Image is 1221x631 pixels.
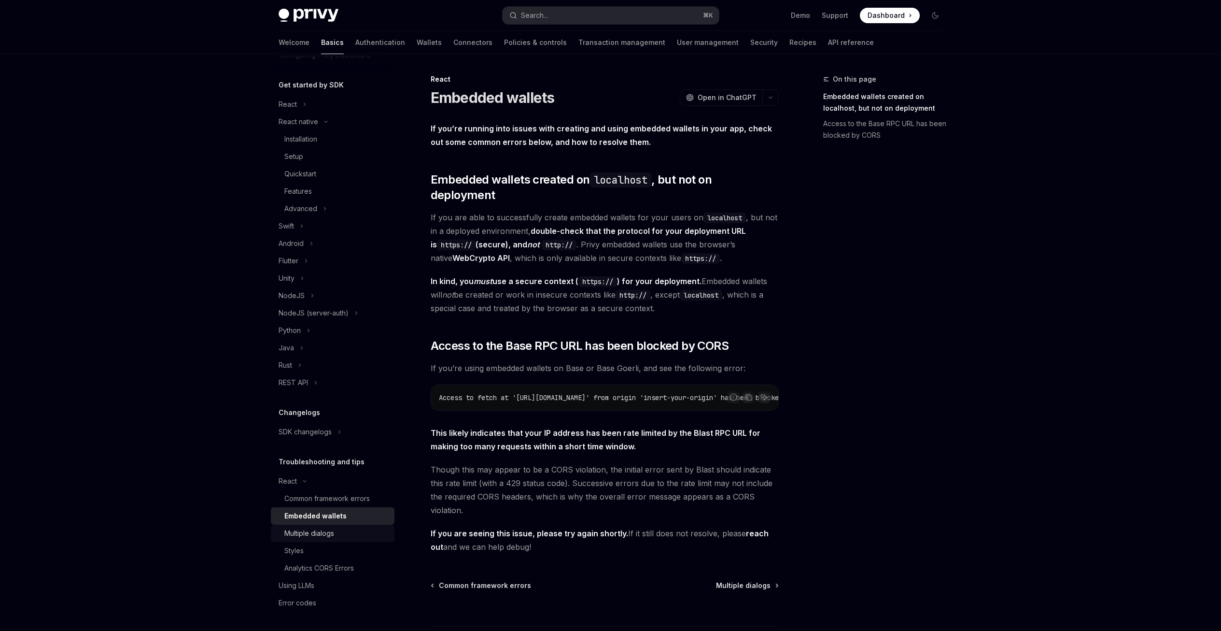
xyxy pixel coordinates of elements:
a: Basics [321,31,344,54]
div: NodeJS [279,290,305,301]
div: Quickstart [284,168,316,180]
div: Embedded wallets [284,510,347,522]
a: Installation [271,130,394,148]
span: Embedded wallets created on , but not on deployment [431,172,779,203]
a: Access to the Base RPC URL has been blocked by CORS [823,116,951,143]
div: Using LLMs [279,580,314,591]
a: Policies & controls [504,31,567,54]
div: Swift [279,220,294,232]
span: Open in ChatGPT [698,93,757,102]
a: Authentication [355,31,405,54]
div: Multiple dialogs [284,528,334,539]
a: Common framework errors [432,581,531,590]
span: Dashboard [868,11,905,20]
button: Toggle Unity section [271,270,394,287]
strong: If you are seeing this issue, please try again shortly. [431,529,628,538]
a: Setup [271,148,394,165]
strong: double-check that the protocol for your deployment URL is (secure), and [431,226,746,249]
img: dark logo [279,9,338,22]
div: Search... [521,10,548,21]
div: React [279,99,297,110]
button: Report incorrect code [727,391,740,403]
code: localhost [703,213,746,223]
button: Toggle dark mode [927,8,943,23]
span: Though this may appear to be a CORS violation, the initial error sent by Blast should indicate th... [431,463,779,517]
h5: Get started by SDK [279,79,344,91]
div: Common framework errors [284,493,370,504]
a: User management [677,31,739,54]
button: Toggle Java section [271,339,394,357]
a: Quickstart [271,165,394,183]
div: Error codes [279,597,316,609]
code: http:// [542,240,576,250]
div: REST API [279,377,308,388]
a: Analytics CORS Errors [271,559,394,577]
button: Toggle Rust section [271,357,394,374]
div: Rust [279,359,292,371]
div: Advanced [284,203,317,215]
a: Embedded wallets [271,507,394,525]
span: ⌘ K [703,12,713,19]
div: React native [279,116,318,128]
em: not [527,240,540,249]
a: Connectors [453,31,492,54]
button: Copy the contents from the code block [743,391,755,403]
button: Toggle React section [271,473,394,490]
a: Multiple dialogs [271,525,394,542]
a: Wallets [417,31,442,54]
button: Toggle React section [271,96,394,113]
em: must [474,276,492,286]
h1: Embedded wallets [431,89,555,106]
div: NodeJS (server-auth) [279,307,349,319]
code: http:// [616,290,650,301]
div: Styles [284,545,304,557]
button: Toggle Swift section [271,217,394,235]
strong: In kind, you use a secure context ( ) for your deployment. [431,276,702,286]
code: https:// [681,253,720,264]
button: Toggle REST API section [271,374,394,391]
button: Toggle Advanced section [271,200,394,217]
div: SDK changelogs [279,426,332,438]
code: localhost [680,290,722,301]
div: Installation [284,133,317,145]
button: Toggle Python section [271,322,394,339]
div: React [431,74,779,84]
a: WebCrypto API [452,253,510,263]
button: Toggle SDK changelogs section [271,423,394,441]
a: Support [822,11,848,20]
span: If you’re using embedded wallets on Base or Base Goerli, and see the following error: [431,361,779,375]
span: If you are able to successfully create embedded wallets for your users on , but not in a deployed... [431,211,779,265]
a: Welcome [279,31,309,54]
button: Open search [503,7,719,24]
a: Embedded wallets created on localhost, but not on deployment [823,89,951,116]
a: Demo [791,11,810,20]
span: Access to the Base RPC URL has been blocked by CORS [431,338,729,354]
button: Toggle React native section [271,113,394,130]
a: Styles [271,542,394,559]
div: Setup [284,151,303,162]
h5: Changelogs [279,407,320,418]
a: Transaction management [578,31,665,54]
button: Toggle Flutter section [271,252,394,270]
button: Toggle NodeJS section [271,287,394,304]
a: Dashboard [860,8,920,23]
div: Java [279,342,294,354]
h5: Troubleshooting and tips [279,456,365,468]
a: API reference [828,31,874,54]
span: Common framework errors [439,581,531,590]
a: Recipes [789,31,816,54]
div: Flutter [279,255,298,267]
div: React [279,475,297,487]
div: Python [279,325,301,336]
a: Common framework errors [271,490,394,507]
span: If it still does not resolve, please and we can help debug! [431,527,779,554]
a: Security [750,31,778,54]
div: Features [284,186,312,197]
strong: This likely indicates that your IP address has been rate limited by the Blast RPC URL for making ... [431,428,760,451]
div: Analytics CORS Errors [284,562,354,574]
a: Error codes [271,594,394,612]
button: Open in ChatGPT [680,89,762,106]
span: Multiple dialogs [716,581,771,590]
em: not [442,290,454,300]
strong: If you’re running into issues with creating and using embedded wallets in your app, check out som... [431,124,772,147]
